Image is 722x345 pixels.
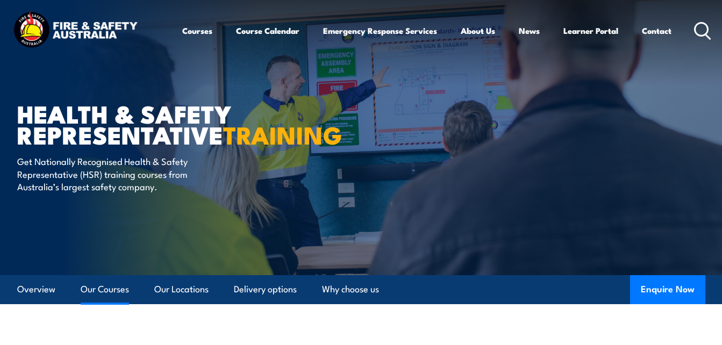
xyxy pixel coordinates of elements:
[461,18,495,44] a: About Us
[519,18,540,44] a: News
[17,103,283,145] h1: Health & Safety Representative
[642,18,671,44] a: Contact
[81,275,129,304] a: Our Courses
[17,275,55,304] a: Overview
[154,275,209,304] a: Our Locations
[223,116,342,153] strong: TRAINING
[323,18,437,44] a: Emergency Response Services
[630,275,705,304] button: Enquire Now
[234,275,297,304] a: Delivery options
[322,275,379,304] a: Why choose us
[563,18,618,44] a: Learner Portal
[17,155,213,192] p: Get Nationally Recognised Health & Safety Representative (HSR) training courses from Australia’s ...
[182,18,212,44] a: Courses
[236,18,299,44] a: Course Calendar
